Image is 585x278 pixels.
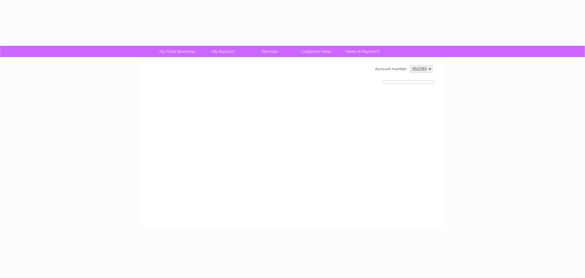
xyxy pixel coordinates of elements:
td: Account number [374,64,408,74]
a: Services [245,46,295,57]
a: My Account [198,46,249,57]
a: Customer Help [291,46,341,57]
a: My Clear Business [152,46,202,57]
a: Make A Payment [337,46,388,57]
